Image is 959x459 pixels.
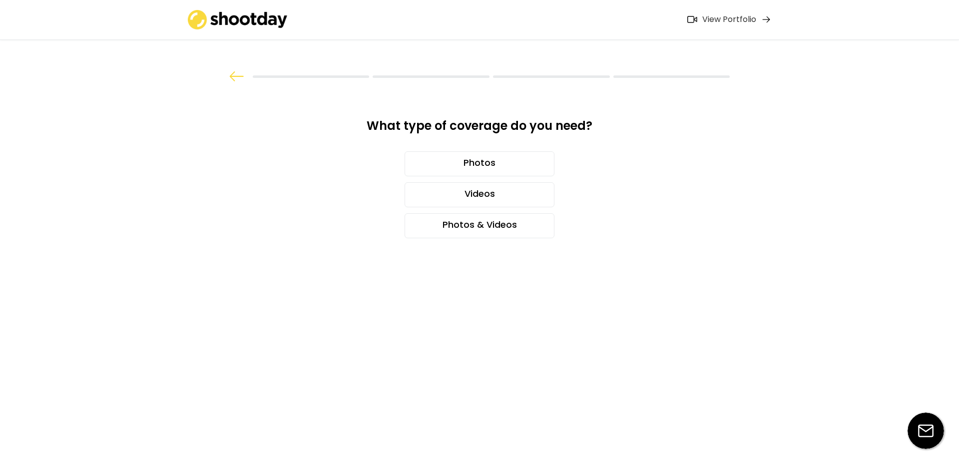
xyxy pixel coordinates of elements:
div: What type of coverage do you need? [344,118,615,141]
div: Photos [405,151,554,176]
img: arrow%20back.svg [229,71,244,81]
img: Icon%20feather-video%402x.png [687,16,697,23]
div: Photos & Videos [405,213,554,238]
img: email-icon%20%281%29.svg [908,413,944,449]
div: View Portfolio [702,14,756,25]
img: shootday_logo.png [188,10,288,29]
div: Videos [405,182,554,207]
